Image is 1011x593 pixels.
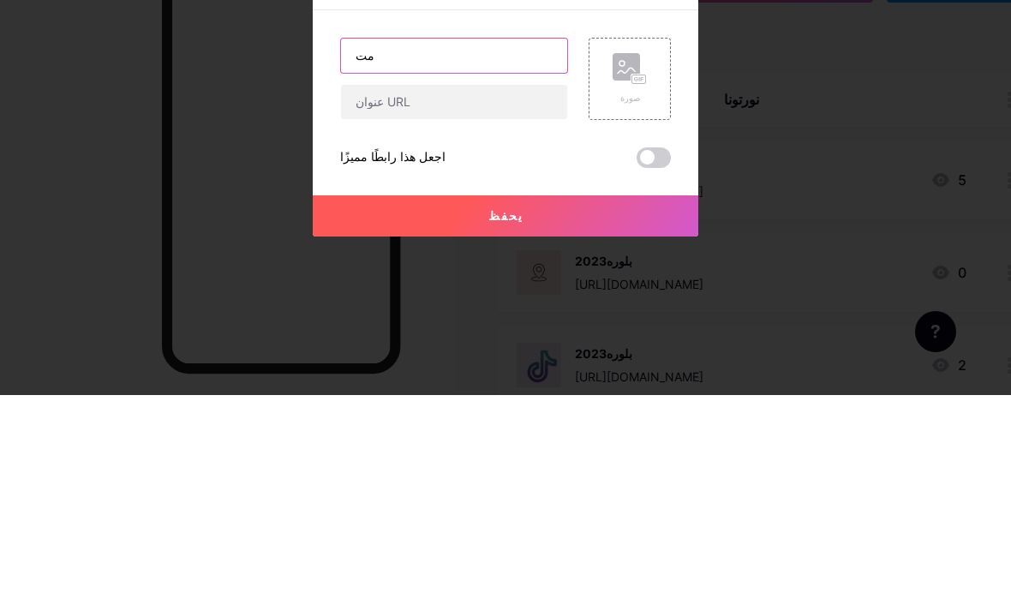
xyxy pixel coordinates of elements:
[313,393,698,434] button: يحفظ
[341,283,567,317] input: عنوان URL
[620,291,640,301] font: صورة
[488,406,523,421] font: يحفظ
[341,237,567,271] input: عنوان
[340,347,446,362] font: اجعل هذا رابطًا مميزًا
[340,175,374,192] font: يضيف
